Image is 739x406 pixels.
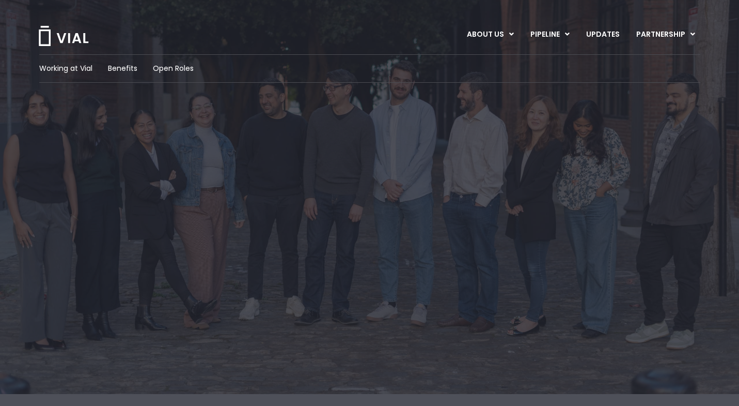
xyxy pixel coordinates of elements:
[628,26,703,43] a: PARTNERSHIPMenu Toggle
[459,26,522,43] a: ABOUT USMenu Toggle
[38,26,89,46] img: Vial Logo
[578,26,627,43] a: UPDATES
[108,63,137,74] a: Benefits
[522,26,577,43] a: PIPELINEMenu Toggle
[153,63,194,74] a: Open Roles
[39,63,92,74] a: Working at Vial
